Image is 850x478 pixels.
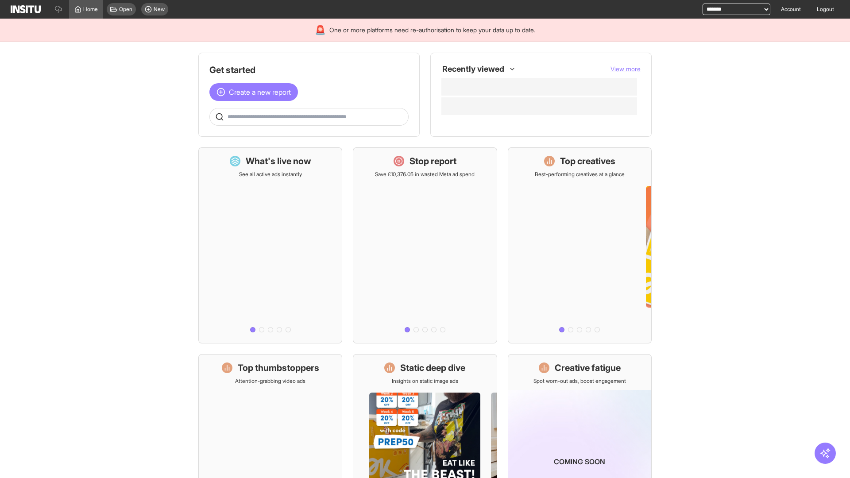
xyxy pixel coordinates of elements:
[11,5,41,13] img: Logo
[198,147,342,343] a: What's live nowSee all active ads instantly
[610,65,641,73] span: View more
[508,147,652,343] a: Top creativesBest-performing creatives at a glance
[353,147,497,343] a: Stop reportSave £10,376.05 in wasted Meta ad spend
[246,155,311,167] h1: What's live now
[83,6,98,13] span: Home
[229,87,291,97] span: Create a new report
[209,64,409,76] h1: Get started
[235,378,305,385] p: Attention-grabbing video ads
[400,362,465,374] h1: Static deep dive
[535,171,625,178] p: Best-performing creatives at a glance
[315,24,326,36] div: 🚨
[610,65,641,73] button: View more
[375,171,475,178] p: Save £10,376.05 in wasted Meta ad spend
[560,155,615,167] h1: Top creatives
[119,6,132,13] span: Open
[392,378,458,385] p: Insights on static image ads
[239,171,302,178] p: See all active ads instantly
[329,26,535,35] span: One or more platforms need re-authorisation to keep your data up to date.
[154,6,165,13] span: New
[238,362,319,374] h1: Top thumbstoppers
[209,83,298,101] button: Create a new report
[410,155,456,167] h1: Stop report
